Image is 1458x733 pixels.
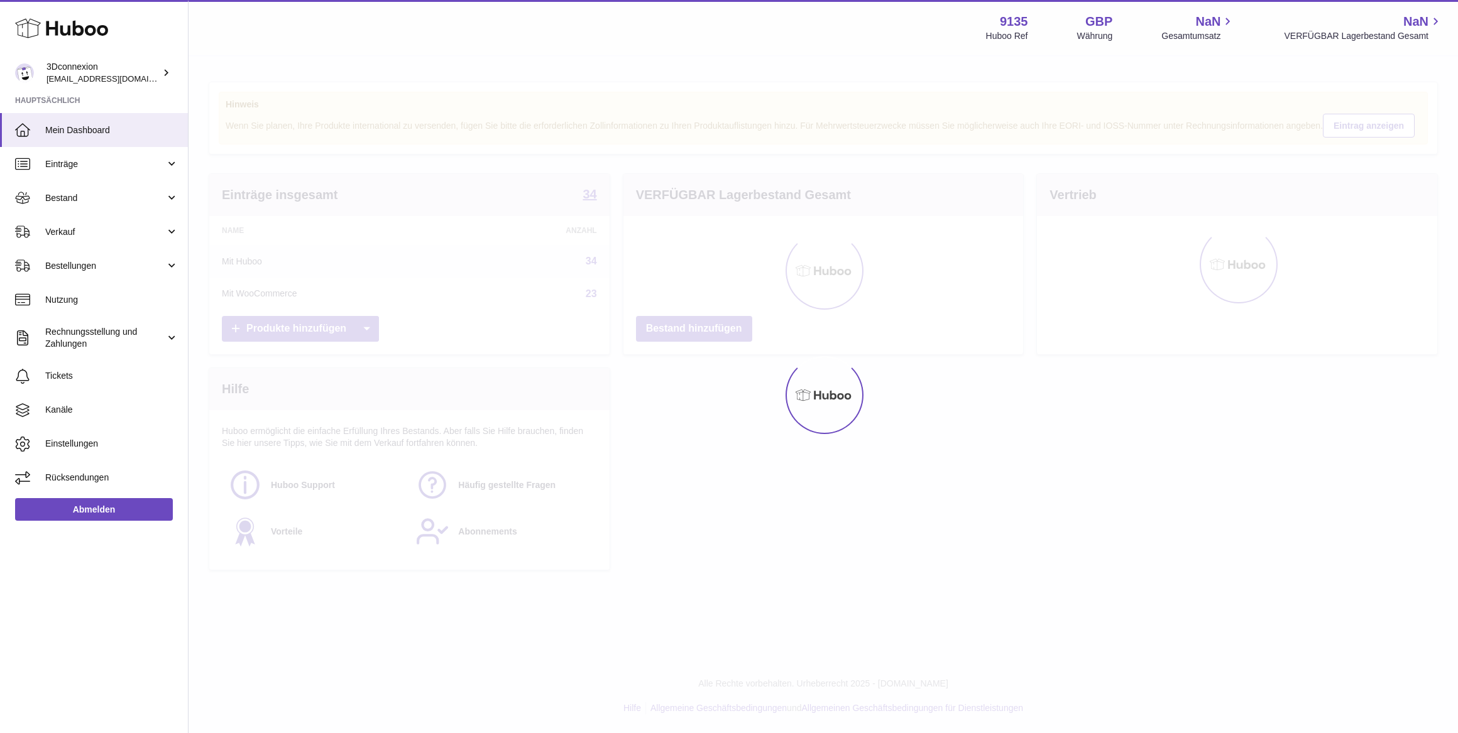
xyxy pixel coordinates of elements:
span: Nutzung [45,294,178,306]
a: NaN Gesamtumsatz [1161,13,1235,42]
span: Tickets [45,370,178,382]
a: NaN VERFÜGBAR Lagerbestand Gesamt [1284,13,1443,42]
span: Bestellungen [45,260,165,272]
span: Verkauf [45,226,165,238]
img: order_eu@3dconnexion.com [15,63,34,82]
div: Währung [1077,30,1113,42]
span: Einstellungen [45,438,178,450]
span: Gesamtumsatz [1161,30,1235,42]
span: VERFÜGBAR Lagerbestand Gesamt [1284,30,1443,42]
span: NaN [1403,13,1428,30]
span: Kanäle [45,404,178,416]
span: Mein Dashboard [45,124,178,136]
strong: GBP [1085,13,1112,30]
div: Huboo Ref [986,30,1028,42]
span: NaN [1195,13,1220,30]
span: Rücksendungen [45,472,178,484]
strong: 9135 [1000,13,1028,30]
span: Einträge [45,158,165,170]
span: Rechnungsstellung und Zahlungen [45,326,165,350]
div: 3Dconnexion [47,61,160,85]
span: [EMAIL_ADDRESS][DOMAIN_NAME] [47,73,185,84]
span: Bestand [45,192,165,204]
a: Abmelden [15,498,173,521]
